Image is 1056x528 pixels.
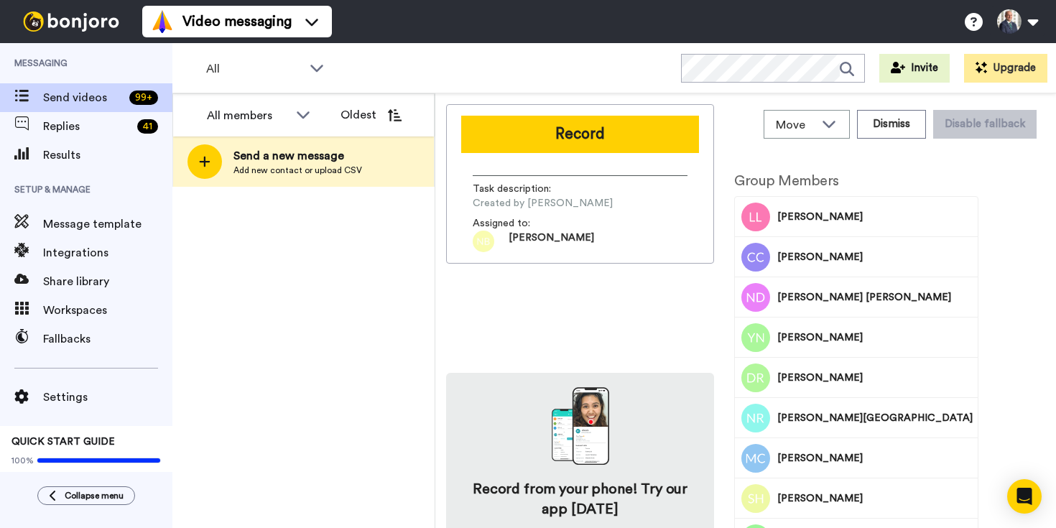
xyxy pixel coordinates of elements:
span: [PERSON_NAME] [777,250,973,264]
h2: Group Members [734,173,978,189]
span: [PERSON_NAME] [777,210,973,224]
span: All [206,60,302,78]
img: Image of Charles Carillo [741,243,770,272]
span: Created by [PERSON_NAME] [473,196,613,210]
span: Share library [43,273,172,290]
div: Open Intercom Messenger [1007,479,1042,514]
span: [PERSON_NAME] [777,491,973,506]
span: Integrations [43,244,172,261]
img: Image of Dwight Robinson [741,363,770,392]
span: [PERSON_NAME] [777,330,973,345]
h4: Record from your phone! Try our app [DATE] [460,479,700,519]
div: 41 [137,119,158,134]
img: vm-color.svg [151,10,174,33]
span: Replies [43,118,131,135]
span: Collapse menu [65,490,124,501]
span: 100% [11,455,34,466]
span: Results [43,147,172,164]
span: Settings [43,389,172,406]
img: Image of Mike Castain [741,444,770,473]
div: 99 + [129,91,158,105]
span: [PERSON_NAME] [777,371,973,385]
span: Message template [43,216,172,233]
button: Invite [879,54,950,83]
img: Image of Lyn Ling [741,203,770,231]
button: Dismiss [857,110,926,139]
span: Move [776,116,815,134]
div: All members [207,107,289,124]
img: download [552,387,609,465]
span: [PERSON_NAME] [509,231,594,252]
img: Image of Stewart Heath [741,484,770,513]
span: [PERSON_NAME] [PERSON_NAME] [777,290,973,305]
span: Fallbacks [43,330,172,348]
button: Upgrade [964,54,1047,83]
span: Workspaces [43,302,172,319]
img: bj-logo-header-white.svg [17,11,125,32]
img: Image of Yukiko Nakayama [741,323,770,352]
span: Send a new message [233,147,362,165]
span: Send videos [43,89,124,106]
button: Disable fallback [933,110,1037,139]
span: QUICK START GUIDE [11,437,115,447]
img: Image of Namrata Randhawa [741,404,770,432]
img: nb.png [473,231,494,252]
span: Task description : [473,182,573,196]
span: Add new contact or upload CSV [233,165,362,176]
button: Oldest [330,101,412,129]
span: [PERSON_NAME] [777,451,973,466]
span: Video messaging [182,11,292,32]
img: Image of Nathalie De Vos Burchart [741,283,770,312]
span: Assigned to: [473,216,573,231]
button: Collapse menu [37,486,135,505]
span: [PERSON_NAME][GEOGRAPHIC_DATA] [777,411,973,425]
button: Record [461,116,699,153]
